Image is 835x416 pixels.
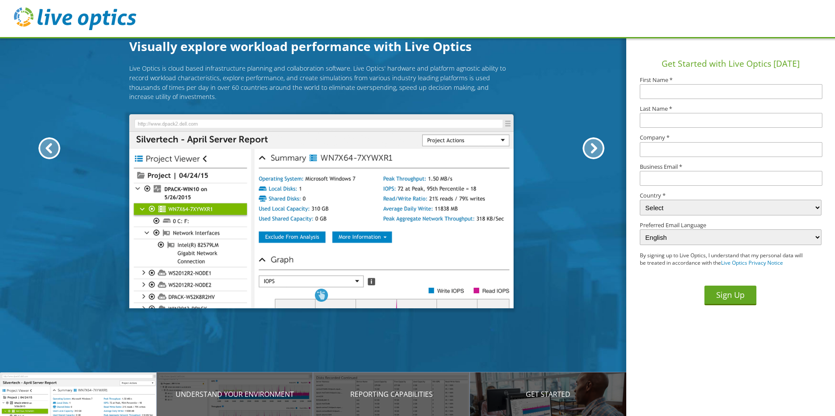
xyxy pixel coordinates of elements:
[129,64,514,101] p: Live Optics is cloud based infrastructure planning and collaboration software. Live Optics' hardw...
[640,164,821,170] label: Business Email *
[157,389,314,399] p: Understand your environment
[640,106,821,112] label: Last Name *
[313,389,470,399] p: Reporting Capabilities
[640,77,821,83] label: First Name *
[129,114,514,309] img: Introducing Live Optics
[640,222,821,228] label: Preferred Email Language
[640,135,821,140] label: Company *
[704,286,756,305] button: Sign Up
[14,7,136,30] img: live_optics_svg.svg
[129,37,514,55] h1: Visually explore workload performance with Live Optics
[630,58,832,70] h1: Get Started with Live Optics [DATE]
[640,193,821,198] label: Country *
[640,252,803,267] p: By signing up to Live Optics, I understand that my personal data will be treated in accordance wi...
[721,259,783,266] a: Live Optics Privacy Notice
[470,389,627,399] p: Get Started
